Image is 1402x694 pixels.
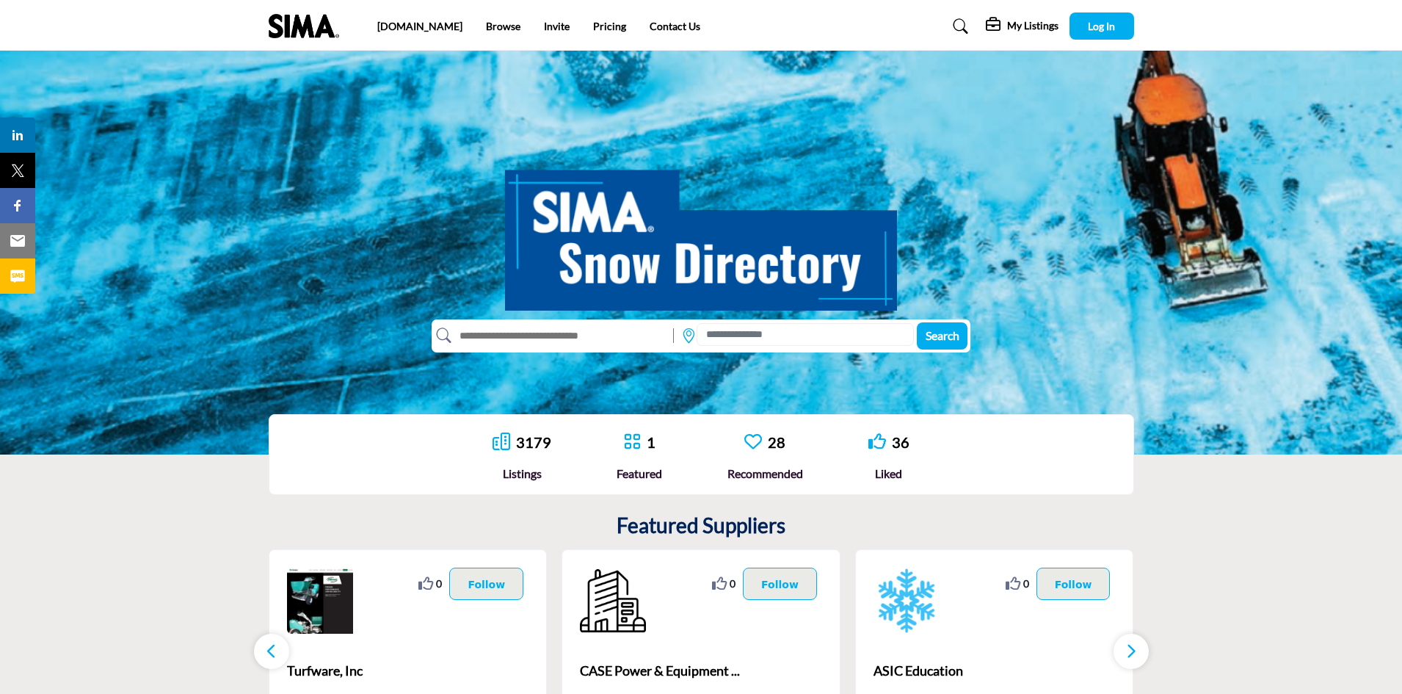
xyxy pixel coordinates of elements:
span: Search [926,328,959,342]
h5: My Listings [1007,19,1058,32]
a: Go to Recommended [744,433,762,452]
a: 28 [768,433,785,451]
a: [DOMAIN_NAME] [377,20,462,32]
button: Follow [449,568,523,600]
span: 0 [730,576,735,591]
img: CASE Power & Equipment of Pennsylvania [580,568,646,634]
p: Follow [761,576,799,592]
span: 0 [436,576,442,591]
a: 3179 [516,433,551,451]
i: Go to Liked [868,433,886,450]
a: 1 [647,433,655,451]
a: 36 [892,433,909,451]
h2: Featured Suppliers [617,513,785,538]
span: ASIC Education [873,661,1116,681]
a: Search [939,15,978,38]
img: SIMA Snow Directory [505,153,897,311]
div: My Listings [986,18,1058,35]
img: ASIC Education [873,568,940,634]
img: Turfware, Inc [287,568,353,634]
a: CASE Power & Equipment ... [580,651,822,691]
img: Site Logo [269,14,346,38]
span: 0 [1023,576,1029,591]
button: Follow [743,568,817,600]
a: Pricing [593,20,626,32]
a: Turfware, Inc [287,651,529,691]
span: CASE Power & Equipment ... [580,661,822,681]
button: Search [917,322,967,350]
div: Featured [617,465,662,482]
span: Log In [1088,20,1115,32]
a: ASIC Education [873,651,1116,691]
a: Contact Us [650,20,700,32]
b: CASE Power & Equipment of Pennsylvania [580,651,822,691]
a: Go to Featured [623,433,641,452]
div: Liked [868,465,909,482]
button: Log In [1069,12,1134,40]
img: Rectangle%203585.svg [669,325,678,347]
button: Follow [1036,568,1111,600]
p: Follow [468,576,505,592]
a: Invite [544,20,570,32]
div: Recommended [727,465,803,482]
a: Browse [486,20,520,32]
p: Follow [1055,576,1092,592]
div: Listings [493,465,551,482]
span: Turfware, Inc [287,661,529,681]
